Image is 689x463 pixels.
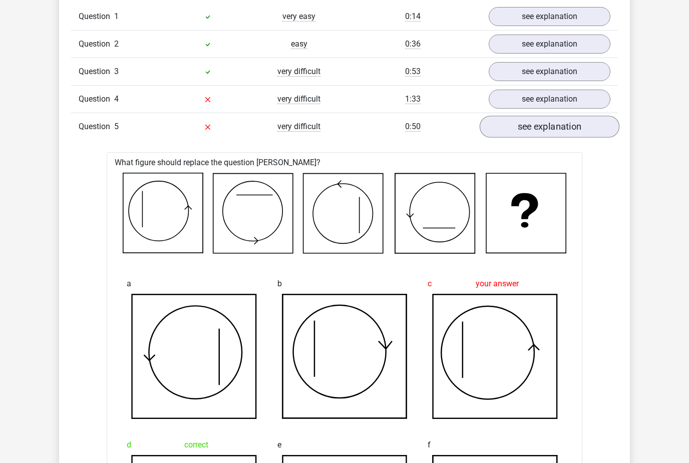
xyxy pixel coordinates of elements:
span: e [277,435,281,455]
span: Question [79,93,114,105]
span: Question [79,38,114,50]
span: very difficult [277,67,320,77]
span: 0:50 [405,122,421,132]
span: easy [291,39,307,49]
span: Question [79,66,114,78]
span: f [428,435,431,455]
a: see explanation [489,7,610,26]
span: very easy [282,12,315,22]
span: 5 [114,122,119,131]
span: 0:14 [405,12,421,22]
a: see explanation [489,90,610,109]
span: 0:53 [405,67,421,77]
a: see explanation [489,35,610,54]
a: see explanation [480,116,619,138]
span: b [277,274,282,294]
span: c [428,274,432,294]
span: 1 [114,12,119,21]
span: Question [79,11,114,23]
a: see explanation [489,62,610,81]
span: 0:36 [405,39,421,49]
span: very difficult [277,94,320,104]
span: Question [79,121,114,133]
span: 3 [114,67,119,76]
span: 2 [114,39,119,49]
span: 1:33 [405,94,421,104]
div: your answer [428,274,562,294]
span: very difficult [277,122,320,132]
span: a [127,274,131,294]
span: 4 [114,94,119,104]
div: correct [127,435,261,455]
span: d [127,435,131,455]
